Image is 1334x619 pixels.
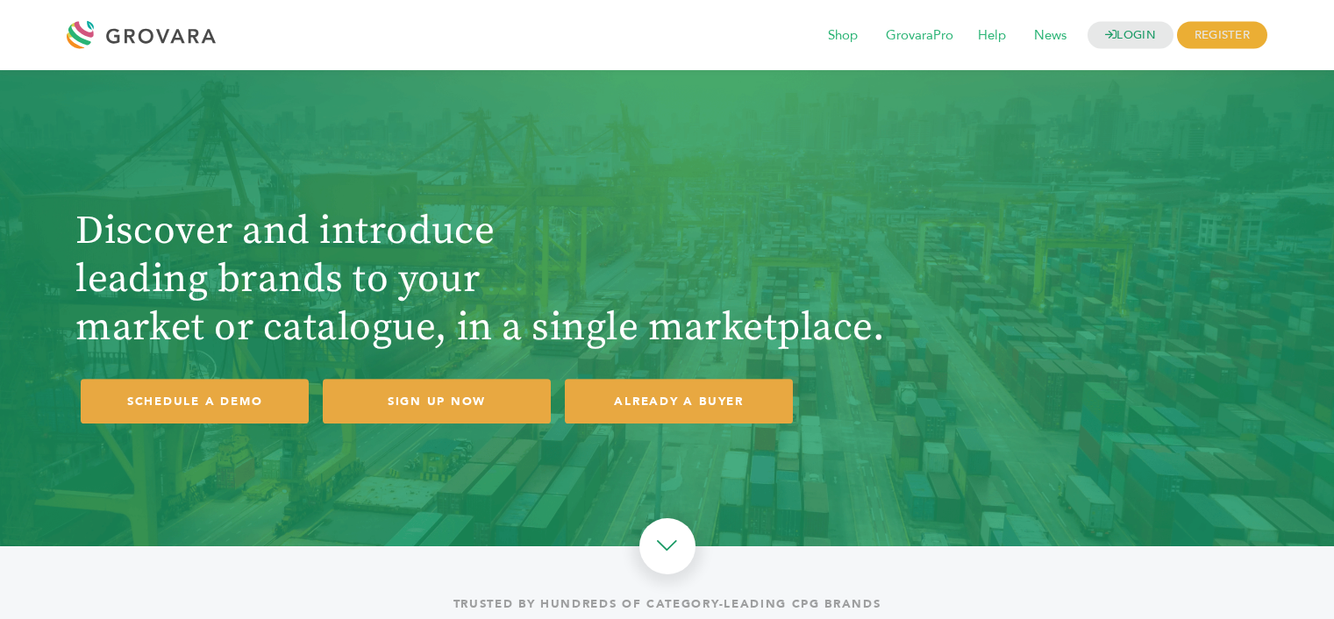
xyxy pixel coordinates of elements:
span: Shop [816,19,870,53]
a: News [1022,26,1079,46]
h1: Discover and introduce leading brands to your market or catalogue, in a single marketplace. [75,208,959,352]
a: LOGIN [1088,22,1173,49]
a: SCHEDULE A DEMO [81,379,309,423]
a: Shop [816,26,870,46]
a: GrovaraPro [874,26,966,46]
span: News [1022,19,1079,53]
a: Help [966,26,1018,46]
span: Help [966,19,1018,53]
span: REGISTER [1177,22,1267,49]
a: SIGN UP NOW [323,379,551,423]
a: ALREADY A BUYER [565,379,793,423]
span: GrovaraPro [874,19,966,53]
